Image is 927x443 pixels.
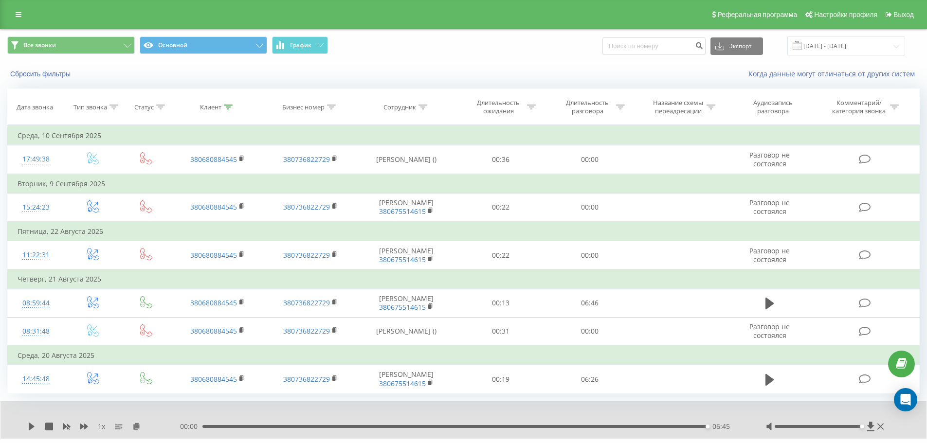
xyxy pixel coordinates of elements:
[545,241,635,270] td: 00:00
[706,425,709,428] div: Accessibility label
[18,370,55,389] div: 14:45:48
[456,193,545,222] td: 00:22
[290,42,311,49] span: График
[357,365,456,393] td: [PERSON_NAME]
[562,99,614,115] div: Длительность разговора
[545,365,635,393] td: 06:26
[456,241,545,270] td: 00:22
[894,388,917,411] div: Open Intercom Messenger
[180,422,202,431] span: 00:00
[140,36,267,54] button: Основной
[8,269,920,289] td: Четверг, 21 Августа 2025
[602,37,706,55] input: Поиск по номеру
[379,302,426,312] a: 380675514615
[283,250,330,260] a: 380736822729
[190,298,237,307] a: 380680884545
[357,289,456,317] td: [PERSON_NAME]
[357,193,456,222] td: [PERSON_NAME]
[379,207,426,216] a: 380675514615
[18,150,55,169] div: 17:49:38
[357,241,456,270] td: [PERSON_NAME]
[545,145,635,174] td: 00:00
[18,198,55,217] div: 15:24:23
[860,425,864,428] div: Accessibility label
[134,103,154,111] div: Статус
[749,150,790,168] span: Разговор не состоялся
[283,326,330,336] a: 380736822729
[379,379,426,388] a: 380675514615
[456,289,545,317] td: 00:13
[8,222,920,241] td: Пятница, 22 Августа 2025
[473,99,525,115] div: Длительность ожидания
[18,294,55,313] div: 08:59:44
[73,103,107,111] div: Тип звонка
[190,155,237,164] a: 380680884545
[8,346,920,365] td: Среда, 20 Августа 2025
[282,103,325,111] div: Бизнес номер
[749,246,790,264] span: Разговор не состоялся
[18,322,55,341] div: 08:31:48
[545,289,635,317] td: 06:46
[814,11,877,18] span: Настройки профиля
[741,99,804,115] div: Аудиозапись разговора
[190,250,237,260] a: 380680884545
[17,103,53,111] div: Дата звонка
[272,36,328,54] button: График
[98,422,105,431] span: 1 x
[7,36,135,54] button: Все звонки
[379,255,426,264] a: 380675514615
[383,103,416,111] div: Сотрудник
[283,155,330,164] a: 380736822729
[545,317,635,346] td: 00:00
[357,317,456,346] td: [PERSON_NAME] ()
[652,99,704,115] div: Название схемы переадресации
[8,126,920,145] td: Среда, 10 Сентября 2025
[190,326,237,336] a: 380680884545
[357,145,456,174] td: [PERSON_NAME] ()
[283,298,330,307] a: 380736822729
[456,365,545,393] td: 00:19
[283,374,330,384] a: 380736822729
[190,202,237,212] a: 380680884545
[18,246,55,265] div: 11:22:31
[748,69,920,78] a: Когда данные могут отличаться от других систем
[456,145,545,174] td: 00:36
[7,70,75,78] button: Сбросить фильтры
[749,198,790,216] span: Разговор не состоялся
[456,317,545,346] td: 00:31
[190,374,237,384] a: 380680884545
[717,11,797,18] span: Реферальная программа
[8,174,920,194] td: Вторник, 9 Сентября 2025
[710,37,763,55] button: Экспорт
[200,103,221,111] div: Клиент
[831,99,888,115] div: Комментарий/категория звонка
[712,422,730,431] span: 06:45
[893,11,914,18] span: Выход
[545,193,635,222] td: 00:00
[283,202,330,212] a: 380736822729
[23,41,56,49] span: Все звонки
[749,322,790,340] span: Разговор не состоялся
